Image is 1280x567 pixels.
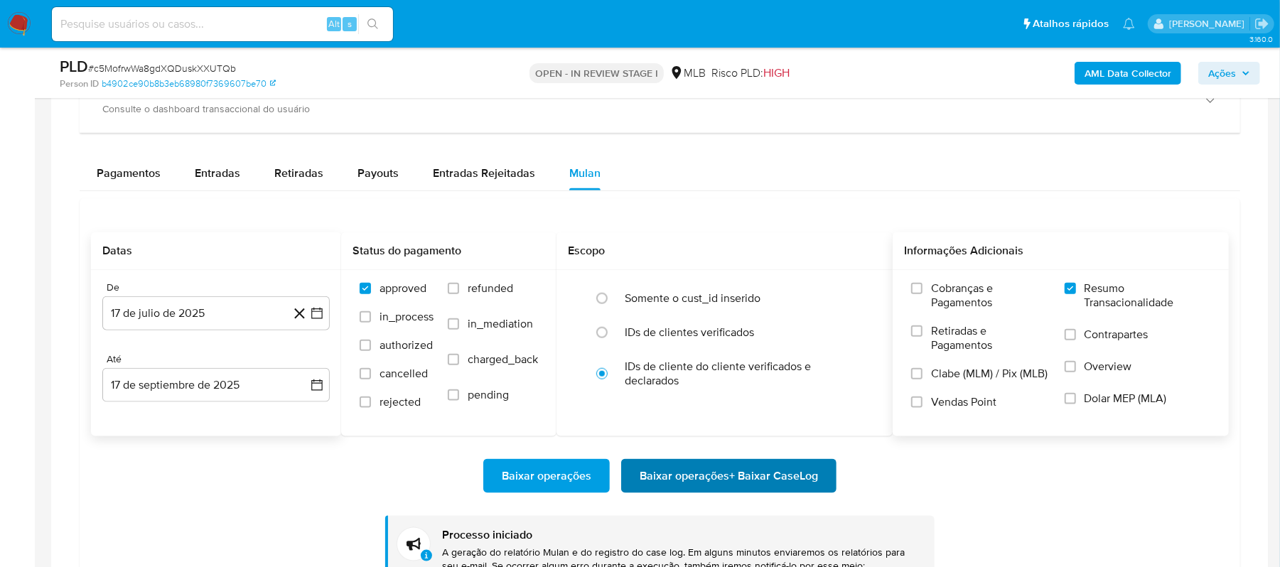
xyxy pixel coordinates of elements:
[763,65,790,81] span: HIGH
[328,17,340,31] span: Alt
[529,63,664,83] p: OPEN - IN REVIEW STAGE I
[88,61,236,75] span: # c5MofrwWa8gdXQDuskXXUTQb
[348,17,352,31] span: s
[1085,62,1171,85] b: AML Data Collector
[1249,33,1273,45] span: 3.160.0
[1075,62,1181,85] button: AML Data Collector
[1033,16,1109,31] span: Atalhos rápidos
[1254,16,1269,31] a: Sair
[711,65,790,81] span: Risco PLD:
[60,77,99,90] b: Person ID
[358,14,387,34] button: search-icon
[669,65,706,81] div: MLB
[1123,18,1135,30] a: Notificações
[52,15,393,33] input: Pesquise usuários ou casos...
[1169,17,1249,31] p: sara.carvalhaes@mercadopago.com.br
[102,77,276,90] a: b4902ce90b8b3eb68980f7369607be70
[1208,62,1236,85] span: Ações
[60,55,88,77] b: PLD
[1198,62,1260,85] button: Ações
